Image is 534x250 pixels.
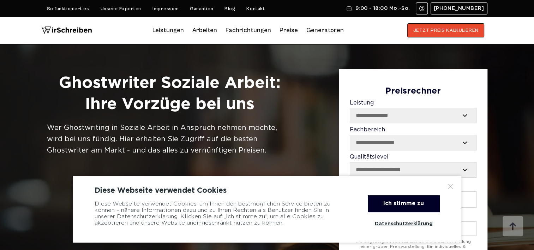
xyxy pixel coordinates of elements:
img: Schedule [346,6,352,11]
a: So funktioniert es [47,6,89,12]
a: Preise [280,26,298,34]
a: Datenschutzerklärung [368,216,440,232]
a: Leistungen [152,25,184,36]
a: Impressum [152,6,179,12]
img: Email [419,6,425,11]
a: Blog [224,6,235,12]
label: Leistung [350,100,476,124]
h1: Ghostwriter Soziale Arbeit: Ihre Vorzüge bei uns [47,73,293,115]
div: Wer Ghostwriting in Soziale Arbeit in Anspruch nehmen möchte, wird bei uns fündig. Hier erhalten ... [47,122,293,156]
a: Unsere Experten [101,6,141,12]
label: Qualitätslevel [350,154,476,178]
select: Fachbereich [350,135,476,150]
a: Generatoren [306,25,344,36]
button: JETZT PREIS KALKULIEREN [407,23,485,37]
div: Diese Webseite verwendet Cookies, um Ihnen den bestmöglichen Service bieten zu können – nähere In... [95,195,350,232]
div: Preisrechner [350,87,476,96]
span: 9:00 - 18:00 Mo.-So. [355,6,410,11]
img: logo wirschreiben [41,23,92,37]
select: Leistung [350,108,476,123]
span: [PHONE_NUMBER] [434,6,484,11]
a: Fachrichtungen [226,25,271,36]
div: Diese Webseite verwendet Cookies [95,186,440,195]
select: Qualitätslevel [350,162,476,177]
a: Arbeiten [192,25,217,36]
img: button top [502,216,523,237]
a: Garantien [190,6,213,12]
a: [PHONE_NUMBER] [431,2,487,14]
div: Ich stimme zu [368,195,440,212]
a: Kontakt [246,6,265,12]
label: Fachbereich [350,127,476,150]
